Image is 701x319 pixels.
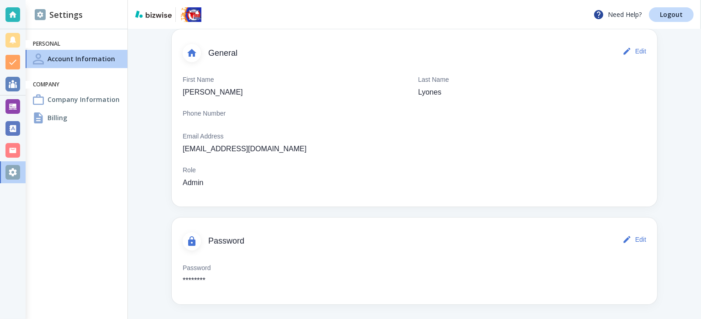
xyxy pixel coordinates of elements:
a: Logout [649,7,694,22]
p: Role [183,165,196,175]
button: Edit [621,42,650,60]
p: Email Address [183,132,223,142]
p: First Name [183,75,214,85]
h6: Personal [33,40,120,48]
span: General [208,48,621,58]
img: DashboardSidebarSettings.svg [35,9,46,20]
p: Need Help? [593,9,642,20]
img: ASAP Fire Sprinkler Protection [179,7,201,22]
p: Logout [660,11,683,18]
p: Last Name [418,75,449,85]
p: [PERSON_NAME] [183,87,243,98]
p: [EMAIL_ADDRESS][DOMAIN_NAME] [183,144,306,154]
h4: Billing [47,113,67,122]
a: Account InformationAccount Information [26,50,127,68]
p: Password [183,263,211,273]
button: Edit [621,230,650,249]
p: Phone Number [183,109,226,119]
a: BillingBilling [26,109,127,127]
h6: Company [33,81,120,89]
p: Lyones [418,87,442,98]
span: Password [208,236,621,246]
h4: Company Information [47,95,120,104]
a: Company InformationCompany Information [26,90,127,109]
img: bizwise [135,11,172,18]
p: Admin [183,177,203,188]
h4: Account Information [47,54,115,64]
h2: Settings [35,9,83,21]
